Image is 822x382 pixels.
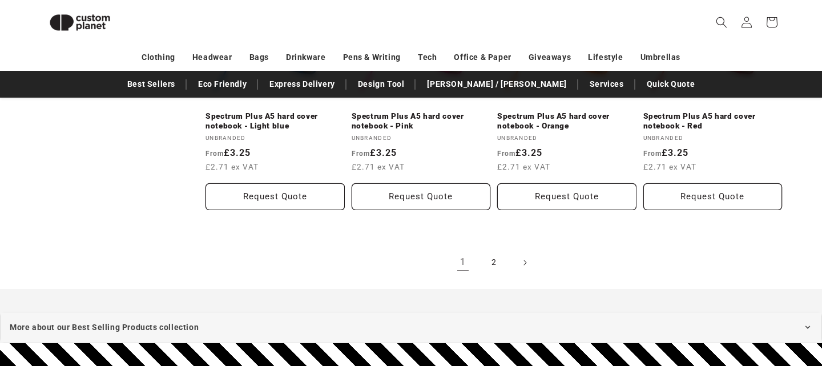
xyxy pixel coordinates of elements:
a: Page 2 [481,250,506,275]
a: Lifestyle [588,47,623,67]
a: Pens & Writing [343,47,401,67]
a: Headwear [192,47,232,67]
button: Request Quote [205,183,345,210]
a: Quick Quote [641,74,701,94]
button: Request Quote [352,183,491,210]
a: Page 1 [450,250,476,275]
summary: Search [709,10,734,35]
a: Spectrum Plus A5 hard cover notebook - Red [643,111,783,131]
a: Spectrum Plus A5 hard cover notebook - Light blue [205,111,345,131]
a: Design Tool [352,74,410,94]
a: Spectrum Plus A5 hard cover notebook - Orange [497,111,636,131]
a: Best Sellers [122,74,181,94]
a: Drinkware [286,47,325,67]
iframe: Chat Widget [626,259,822,382]
a: Express Delivery [264,74,341,94]
a: Services [584,74,630,94]
a: Clothing [142,47,175,67]
span: More about our Best Selling Products collection [10,320,199,335]
img: Custom Planet [40,5,120,41]
a: Giveaways [529,47,571,67]
nav: Pagination [205,250,782,275]
a: Next page [512,250,537,275]
a: Office & Paper [454,47,511,67]
button: Request Quote [497,183,636,210]
a: Bags [249,47,269,67]
a: Spectrum Plus A5 hard cover notebook - Pink [352,111,491,131]
button: Request Quote [643,183,783,210]
a: Eco Friendly [192,74,252,94]
a: Umbrellas [640,47,680,67]
a: Tech [418,47,437,67]
a: [PERSON_NAME] / [PERSON_NAME] [421,74,572,94]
